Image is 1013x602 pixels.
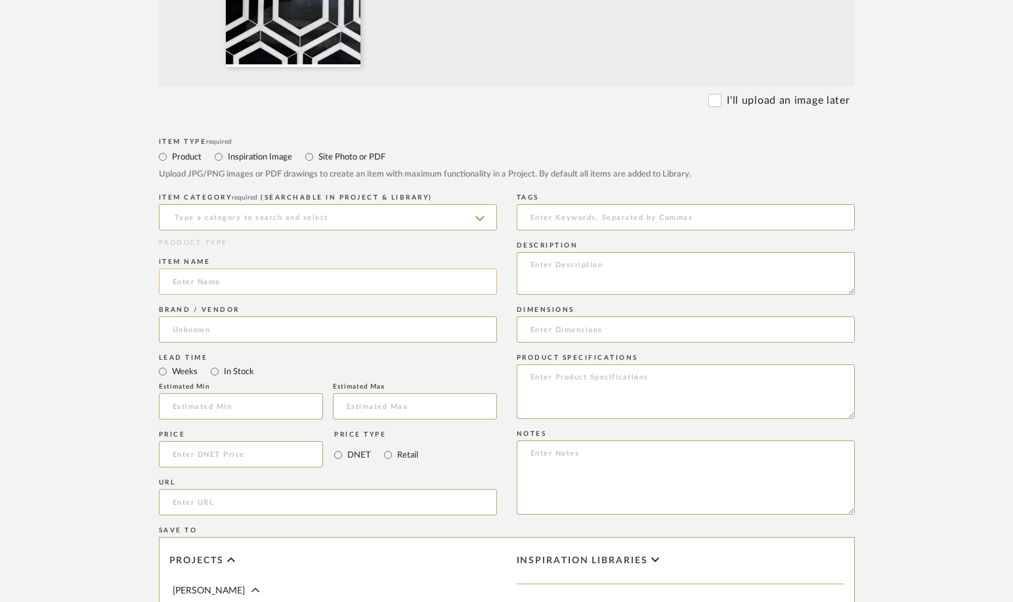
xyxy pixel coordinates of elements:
[727,93,850,108] label: I'll upload an image later
[334,441,418,467] mat-radio-group: Select price type
[333,393,497,419] input: Estimated Max
[261,194,433,201] span: (Searchable in Project & Library)
[159,168,855,181] div: Upload JPG/PNG images or PDF drawings to create an item with maximum functionality in a Project. ...
[159,431,324,439] div: Price
[159,204,497,230] input: Type a category to search and select
[171,364,198,379] label: Weeks
[226,150,292,164] label: Inspiration Image
[206,139,232,145] span: required
[159,489,497,515] input: Enter URL
[396,448,418,462] label: Retail
[159,194,497,202] div: ITEM CATEGORY
[517,306,855,314] div: Dimensions
[159,238,497,248] div: PRODUCT TYPE
[517,354,855,362] div: Product Specifications
[333,383,497,391] div: Estimated Max
[159,306,497,314] div: Brand / Vendor
[159,316,497,343] input: Unknown
[159,258,497,266] div: Item name
[159,393,323,419] input: Estimated Min
[232,194,257,201] span: required
[517,242,855,249] div: Description
[317,150,385,164] label: Site Photo or PDF
[159,138,855,146] div: Item Type
[159,148,855,165] mat-radio-group: Select item type
[223,364,254,379] label: In Stock
[159,269,497,295] input: Enter Name
[159,383,323,391] div: Estimated Min
[517,430,855,438] div: Notes
[159,527,855,534] div: Save To
[171,150,202,164] label: Product
[517,316,855,343] input: Enter Dimensions
[159,363,497,379] mat-radio-group: Select item type
[517,555,648,567] span: Inspiration libraries
[517,194,855,202] div: Tags
[517,204,855,230] input: Enter Keywords, Separated by Commas
[159,479,497,486] div: URL
[173,586,245,595] span: [PERSON_NAME]
[159,354,497,362] div: Lead Time
[346,448,371,462] label: DNET
[334,431,418,439] div: Price Type
[169,555,224,567] span: Projects
[159,441,324,467] input: Enter DNET Price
